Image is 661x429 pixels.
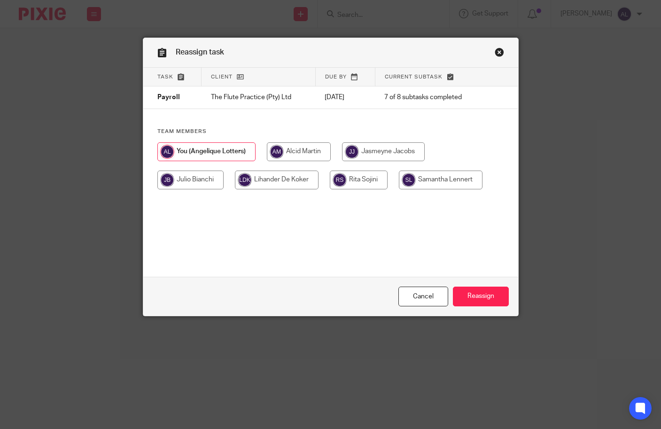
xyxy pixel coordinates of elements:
a: Close this dialog window [398,287,448,307]
span: Reassign task [176,48,224,56]
h4: Team members [157,128,504,135]
span: Task [157,74,173,79]
p: [DATE] [325,93,365,102]
span: Current subtask [385,74,443,79]
span: Due by [325,74,347,79]
span: Payroll [157,94,180,101]
input: Reassign [453,287,509,307]
a: Close this dialog window [495,47,504,60]
p: The Flute Practice (Pty) Ltd [211,93,306,102]
span: Client [211,74,233,79]
td: 7 of 8 subtasks completed [375,86,485,109]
